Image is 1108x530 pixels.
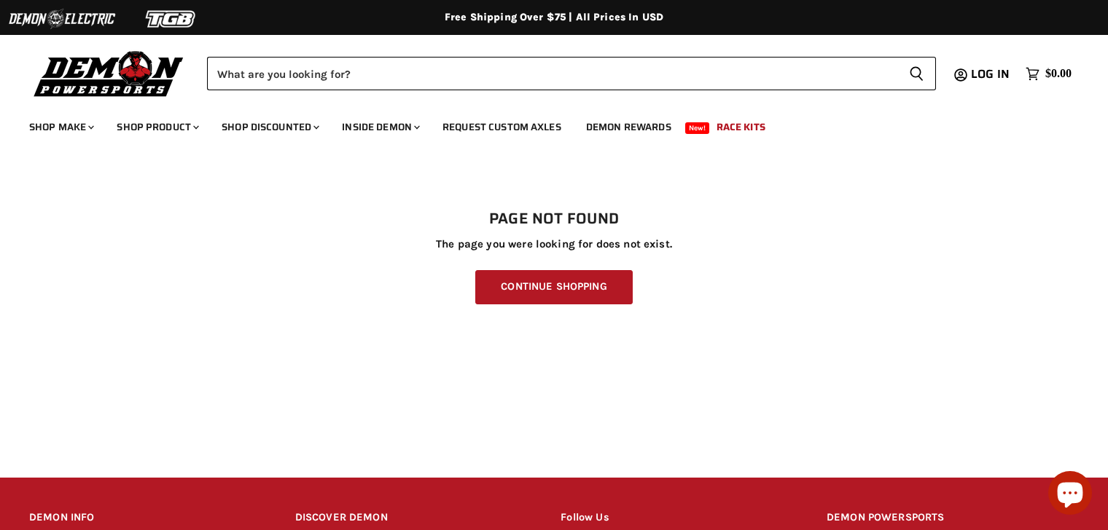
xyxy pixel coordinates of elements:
a: Request Custom Axles [432,112,572,142]
span: $0.00 [1045,67,1072,81]
ul: Main menu [18,106,1068,142]
a: Log in [964,68,1018,81]
h1: Page not found [29,210,1079,228]
input: Search [207,57,897,90]
p: The page you were looking for does not exist. [29,238,1079,250]
span: New! [685,122,710,134]
a: Shop Discounted [211,112,328,142]
a: Race Kits [706,112,776,142]
button: Search [897,57,936,90]
span: Log in [971,65,1010,83]
a: $0.00 [1018,63,1079,84]
img: TGB Logo 2 [117,5,226,33]
img: Demon Electric Logo 2 [7,5,117,33]
a: Demon Rewards [575,112,682,142]
inbox-online-store-chat: Shopify online store chat [1044,471,1096,518]
a: Inside Demon [331,112,429,142]
form: Product [207,57,936,90]
a: Continue Shopping [475,270,632,304]
a: Shop Make [18,112,103,142]
a: Shop Product [106,112,208,142]
img: Demon Powersports [29,47,189,99]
